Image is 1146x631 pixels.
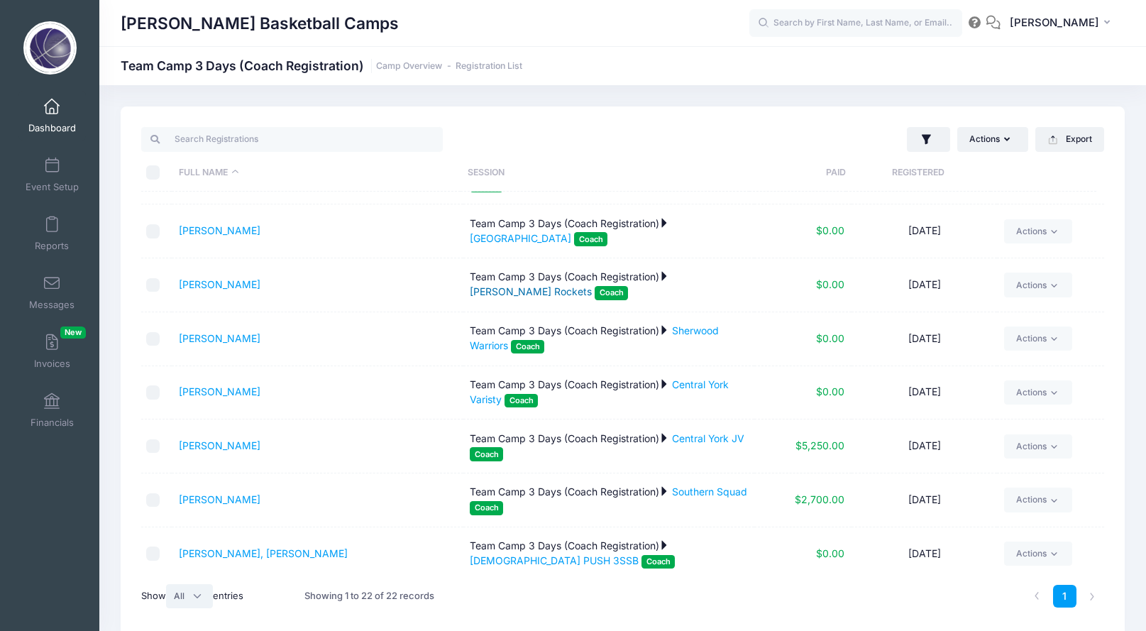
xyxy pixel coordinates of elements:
[816,224,844,236] span: $0.00
[1053,585,1076,608] a: 1
[511,340,544,353] span: Coach
[28,122,76,134] span: Dashboard
[852,258,997,312] td: [DATE]
[672,485,747,498] a: Southern Squad
[749,9,962,38] input: Search by First Name, Last Name, or Email...
[1004,219,1071,243] a: Actions
[456,61,522,72] a: Registration List
[852,473,997,527] td: [DATE]
[795,493,844,505] span: $2,700.00
[179,332,260,344] a: [PERSON_NAME]
[18,150,86,199] a: Event Setup
[574,232,607,246] span: Coach
[816,385,844,397] span: $0.00
[179,439,260,451] a: [PERSON_NAME]
[179,278,260,290] a: [PERSON_NAME]
[179,224,260,236] a: [PERSON_NAME]
[957,127,1028,151] button: Actions
[1004,273,1071,297] a: Actions
[463,366,755,420] td: Team Camp 3 Days (Coach Registration)
[816,547,844,559] span: $0.00
[304,580,434,613] div: Showing 1 to 22 of 22 records
[26,181,79,193] span: Event Setup
[505,394,538,407] span: Coach
[846,154,991,192] th: Registered: activate to sort column ascending
[121,7,399,40] h1: [PERSON_NAME] Basketball Camps
[463,473,755,527] td: Team Camp 3 Days (Coach Registration)
[852,204,997,258] td: [DATE]
[470,501,503,515] span: Coach
[795,439,844,451] span: $5,250.00
[141,127,443,151] input: Search Registrations
[35,240,69,252] span: Reports
[18,385,86,435] a: Financials
[470,285,592,297] a: [PERSON_NAME] Rockets
[816,278,844,290] span: $0.00
[179,493,260,505] a: [PERSON_NAME]
[595,286,628,300] span: Coach
[166,584,213,608] select: Showentries
[749,154,846,192] th: Paid: activate to sort column ascending
[463,258,755,312] td: Team Camp 3 Days (Coach Registration)
[179,547,348,559] a: [PERSON_NAME], [PERSON_NAME]
[29,299,75,311] span: Messages
[18,327,86,376] a: InvoicesNew
[1035,127,1104,151] button: Export
[1004,380,1071,405] a: Actions
[463,419,755,473] td: Team Camp 3 Days (Coach Registration)
[463,527,755,581] td: Team Camp 3 Days (Coach Registration)
[34,358,70,370] span: Invoices
[852,419,997,473] td: [DATE]
[672,432,744,444] a: Central York JV
[463,204,755,258] td: Team Camp 3 Days (Coach Registration)
[18,268,86,317] a: Messages
[23,21,77,75] img: Sean O'Regan Basketball Camps
[641,555,675,569] span: Coach
[18,209,86,258] a: Reports
[463,312,755,366] td: Team Camp 3 Days (Coach Registration)
[1004,542,1071,566] a: Actions
[376,61,442,72] a: Camp Overview
[1010,15,1099,31] span: [PERSON_NAME]
[461,154,749,192] th: Session: activate to sort column ascending
[470,378,729,405] a: Central York Varisty
[1001,7,1125,40] button: [PERSON_NAME]
[60,327,86,339] span: New
[1004,434,1071,459] a: Actions
[1004,327,1071,351] a: Actions
[31,417,74,429] span: Financials
[179,385,260,397] a: [PERSON_NAME]
[852,312,997,366] td: [DATE]
[18,91,86,141] a: Dashboard
[172,154,461,192] th: Full Name: activate to sort column descending
[121,58,522,73] h1: Team Camp 3 Days (Coach Registration)
[816,332,844,344] span: $0.00
[470,447,503,461] span: Coach
[1004,488,1071,512] a: Actions
[852,527,997,581] td: [DATE]
[141,584,243,608] label: Show entries
[852,366,997,420] td: [DATE]
[470,232,571,244] a: [GEOGRAPHIC_DATA]
[470,554,639,566] a: [DEMOGRAPHIC_DATA] PUSH 3SSB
